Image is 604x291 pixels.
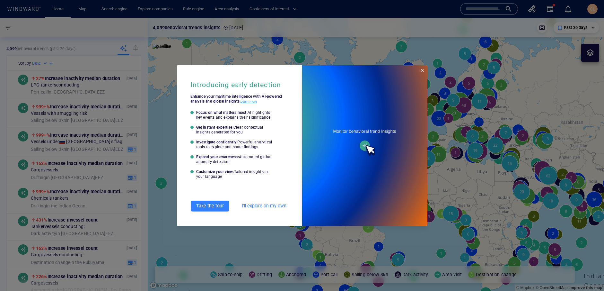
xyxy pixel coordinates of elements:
[191,201,229,211] button: Take the tour
[196,140,272,149] p: Powerful analytical tools to explore and share findings
[196,110,275,120] p: Focus on what matters most:
[196,110,270,120] p: AI highlights key events and explains their significance
[241,100,257,104] a: Learn more
[196,140,275,150] p: Investigate confidently:
[196,155,275,164] p: Expand your awareness:
[242,202,286,210] span: I'll explore on my own
[239,200,289,212] button: I'll explore on my own
[196,155,272,164] p: Automated global anomaly detection
[302,65,428,226] img: earlyDetectionWelcomeGif.387a206c.gif
[194,202,226,210] span: Take the tour
[196,125,263,134] p: Clear, contextual insights generated for you
[577,262,599,286] iframe: Chat
[196,169,275,179] p: Customize your view:
[190,81,281,89] h5: Introducing early detection
[190,94,289,104] p: Enhance your maritime intelligence with AI-powered analysis and global insights.
[196,125,275,135] p: Get instant expertise:
[196,169,268,179] p: Tailored insights in your language
[417,65,427,76] button: Close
